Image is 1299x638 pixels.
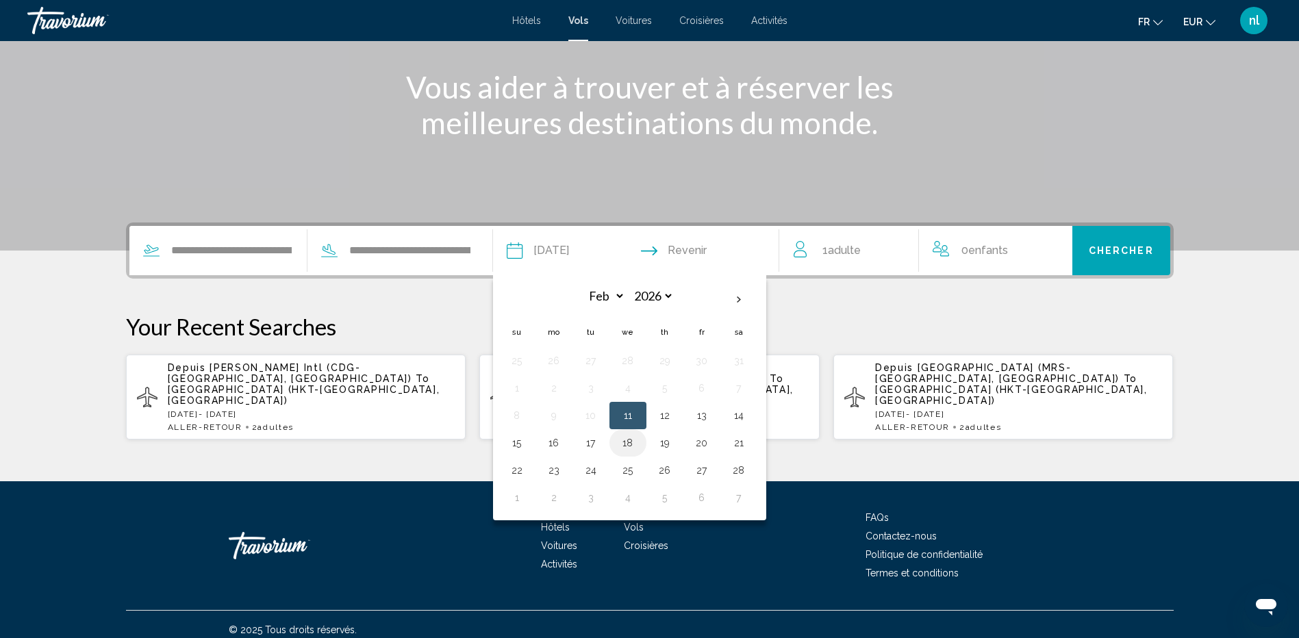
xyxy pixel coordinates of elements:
[691,488,713,507] button: Day 6
[1236,6,1272,35] button: User Menu
[126,354,466,440] button: Depuis [PERSON_NAME] Intl (CDG-[GEOGRAPHIC_DATA], [GEOGRAPHIC_DATA]) To [GEOGRAPHIC_DATA] (HKT-[G...
[720,284,757,316] button: Next month
[654,379,676,398] button: Day 5
[968,244,1008,257] span: Enfants
[580,351,602,370] button: Day 27
[580,379,602,398] button: Day 3
[828,244,861,257] span: Adulte
[691,406,713,425] button: Day 13
[961,241,1008,260] span: 0
[506,406,528,425] button: Day 8
[1089,246,1154,257] span: Chercher
[866,549,983,560] span: Politique de confidentialité
[168,422,242,432] span: ALLER-RETOUR
[257,422,294,432] span: Adultes
[543,433,565,452] button: Day 16
[751,15,787,26] a: Activités
[129,226,1170,275] div: Search widget
[541,540,577,551] a: Voitures
[959,422,1001,432] span: 2
[770,373,783,384] span: To
[866,531,937,541] a: Contactez-nous
[252,422,294,432] span: 2
[168,362,206,373] span: Depuis
[780,226,1073,275] button: Travelers: 1 adult, 0 children
[168,384,440,406] span: [GEOGRAPHIC_DATA] (HKT-[GEOGRAPHIC_DATA], [GEOGRAPHIC_DATA])
[229,624,357,635] span: © 2025 Tous droits réservés.
[168,362,412,384] span: [PERSON_NAME] Intl (CDG-[GEOGRAPHIC_DATA], [GEOGRAPHIC_DATA])
[580,461,602,480] button: Day 24
[875,409,1163,419] p: [DATE] - [DATE]
[1124,373,1137,384] span: To
[506,433,528,452] button: Day 15
[866,567,959,578] a: Termes et conditions
[641,226,707,275] button: Return date
[679,15,724,26] a: Croisières
[1183,16,1202,27] span: EUR
[541,559,577,570] span: Activités
[617,433,639,452] button: Day 18
[866,512,889,523] span: FAQs
[624,522,644,533] a: Vols
[580,406,602,425] button: Day 10
[580,433,602,452] button: Day 17
[691,461,713,480] button: Day 27
[229,525,366,566] a: Travorium
[728,488,750,507] button: Day 7
[654,351,676,370] button: Day 29
[616,15,652,26] a: Voitures
[479,354,820,440] button: Depuis [PERSON_NAME] Intl (CDG-[GEOGRAPHIC_DATA], [GEOGRAPHIC_DATA]) To [GEOGRAPHIC_DATA] (HKT-[G...
[617,488,639,507] button: Day 4
[512,15,541,26] span: Hôtels
[393,69,907,140] h1: Vous aider à trouver et à réserver les meilleures destinations du monde.
[568,15,588,26] a: Vols
[624,540,668,551] a: Croisières
[1244,583,1288,627] iframe: Bouton de lancement de la fenêtre de messagerie
[506,379,528,398] button: Day 1
[617,461,639,480] button: Day 25
[691,379,713,398] button: Day 6
[416,373,429,384] span: To
[654,433,676,452] button: Day 19
[543,379,565,398] button: Day 2
[875,362,1120,384] span: [GEOGRAPHIC_DATA] (MRS-[GEOGRAPHIC_DATA], [GEOGRAPHIC_DATA])
[543,488,565,507] button: Day 2
[1138,12,1163,31] button: Change language
[617,406,639,425] button: Day 11
[654,488,676,507] button: Day 5
[966,422,1002,432] span: Adultes
[580,488,602,507] button: Day 3
[629,284,674,308] select: Select year
[506,488,528,507] button: Day 1
[1138,16,1150,27] span: fr
[728,461,750,480] button: Day 28
[543,406,565,425] button: Day 9
[728,351,750,370] button: Day 31
[875,362,913,373] span: Depuis
[507,226,569,275] button: Depart date: Feb 11, 2026
[27,7,499,34] a: Travorium
[168,409,455,419] p: [DATE] - [DATE]
[1183,12,1215,31] button: Change currency
[541,522,570,533] a: Hôtels
[617,351,639,370] button: Day 28
[728,379,750,398] button: Day 7
[875,422,950,432] span: ALLER-RETOUR
[1249,14,1259,27] span: nl
[617,379,639,398] button: Day 4
[833,354,1174,440] button: Depuis [GEOGRAPHIC_DATA] (MRS-[GEOGRAPHIC_DATA], [GEOGRAPHIC_DATA]) To [GEOGRAPHIC_DATA] (HKT-[GE...
[506,351,528,370] button: Day 25
[691,351,713,370] button: Day 30
[728,433,750,452] button: Day 21
[543,351,565,370] button: Day 26
[654,406,676,425] button: Day 12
